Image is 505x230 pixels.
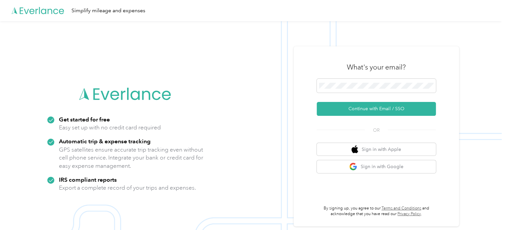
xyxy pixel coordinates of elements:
[349,162,357,171] img: google logo
[317,160,436,173] button: google logoSign in with Google
[317,143,436,156] button: apple logoSign in with Apple
[351,145,358,154] img: apple logo
[71,7,145,15] div: Simplify mileage and expenses
[317,206,436,217] p: By signing up, you agree to our and acknowledge that you have read our .
[397,211,421,216] a: Privacy Policy
[59,123,161,132] p: Easy set up with no credit card required
[59,176,117,183] strong: IRS compliant reports
[365,127,388,134] span: OR
[382,206,421,211] a: Terms and Conditions
[59,138,151,145] strong: Automatic trip & expense tracking
[59,184,196,192] p: Export a complete record of your trips and expenses.
[317,102,436,116] button: Continue with Email / SSO
[59,116,110,123] strong: Get started for free
[59,146,204,170] p: GPS satellites ensure accurate trip tracking even without cell phone service. Integrate your bank...
[347,63,406,72] h3: What's your email?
